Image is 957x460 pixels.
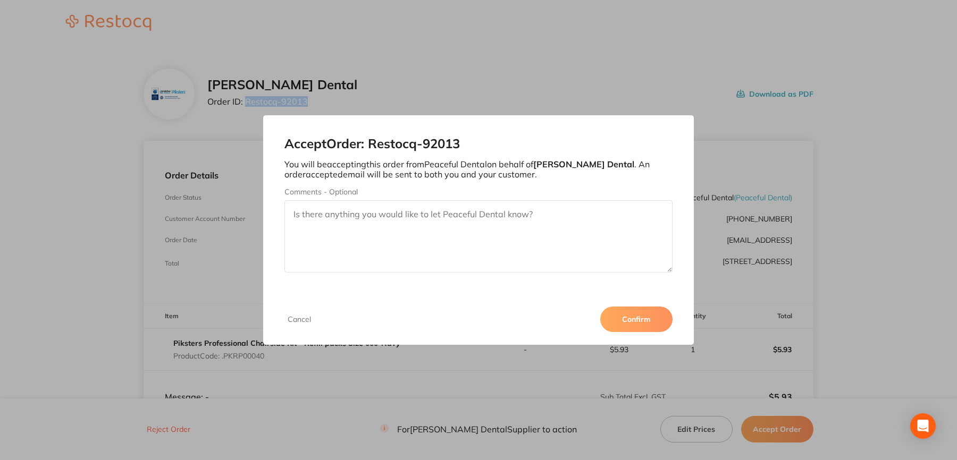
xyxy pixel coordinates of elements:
div: Open Intercom Messenger [910,413,936,439]
p: You will be accepting this order from Peaceful Dental on behalf of . An order accepted email will... [284,159,673,179]
b: [PERSON_NAME] Dental [533,159,634,169]
label: Comments - Optional [284,188,673,196]
button: Cancel [284,314,314,324]
button: Confirm [600,306,673,332]
h2: Accept Order: Restocq- 92013 [284,137,673,151]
